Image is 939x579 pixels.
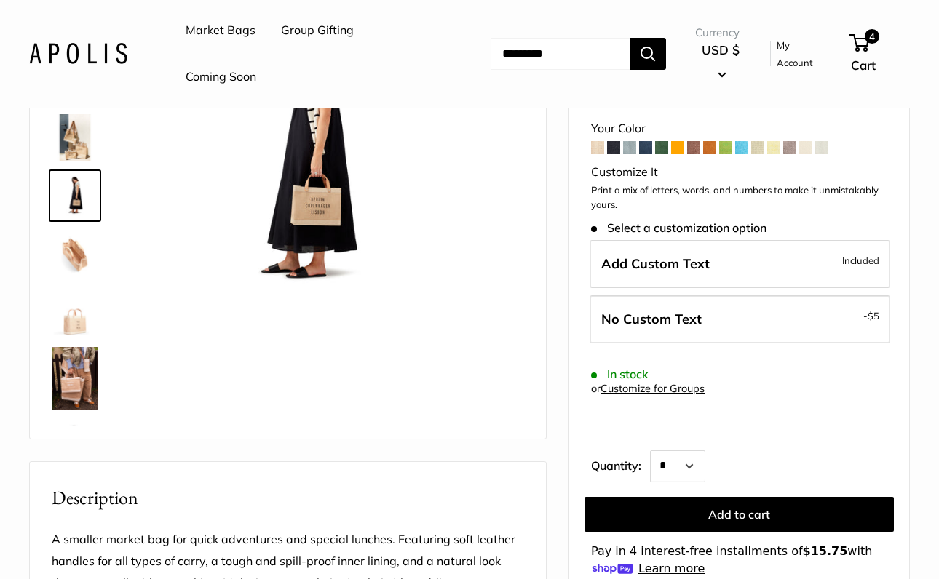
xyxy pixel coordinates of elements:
label: Add Custom Text [590,240,890,288]
a: 4 Cart [851,31,910,77]
a: Coming Soon [186,66,256,88]
span: $5 [868,310,879,322]
h2: Description [52,484,524,512]
label: Quantity: [591,446,650,482]
a: Customize for Groups [601,382,705,395]
img: Petite Market Bag in Natural [52,421,98,468]
a: Petite Market Bag in Natural [49,418,101,471]
span: In stock [591,367,649,381]
img: Apolis [29,43,127,64]
a: Petite Market Bag in Natural [49,286,101,338]
a: My Account [777,36,825,72]
a: Petite Market Bag in Natural [49,169,101,222]
button: USD $ [695,39,745,85]
a: description_Spacious inner area with room for everything. [49,228,101,280]
a: Group Gifting [281,20,354,41]
span: 4 [865,29,879,44]
img: Petite Market Bag in Natural [52,172,98,219]
input: Search... [491,38,630,70]
label: Leave Blank [590,295,890,343]
img: description_The Original Market bag in its 4 native styles [52,114,98,161]
div: Customize It [591,161,887,183]
div: Your Color [591,118,887,140]
span: Included [842,252,879,269]
span: - [863,307,879,324]
a: Market Bags [186,20,255,41]
button: Add to cart [585,497,894,532]
p: Print a mix of letters, words, and numbers to make it unmistakably yours. [591,183,887,212]
span: Currency [695,23,745,43]
img: Petite Market Bag in Natural [52,347,98,410]
a: description_The Original Market bag in its 4 native styles [49,111,101,164]
span: Select a customization option [591,221,766,235]
span: Cart [851,57,876,73]
a: Petite Market Bag in Natural [49,344,101,412]
span: Add Custom Text [601,255,710,272]
span: USD $ [702,42,740,57]
span: No Custom Text [601,311,702,327]
img: Petite Market Bag in Natural [52,289,98,335]
button: Search [630,38,666,70]
img: description_Spacious inner area with room for everything. [52,231,98,277]
div: or [591,379,705,399]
